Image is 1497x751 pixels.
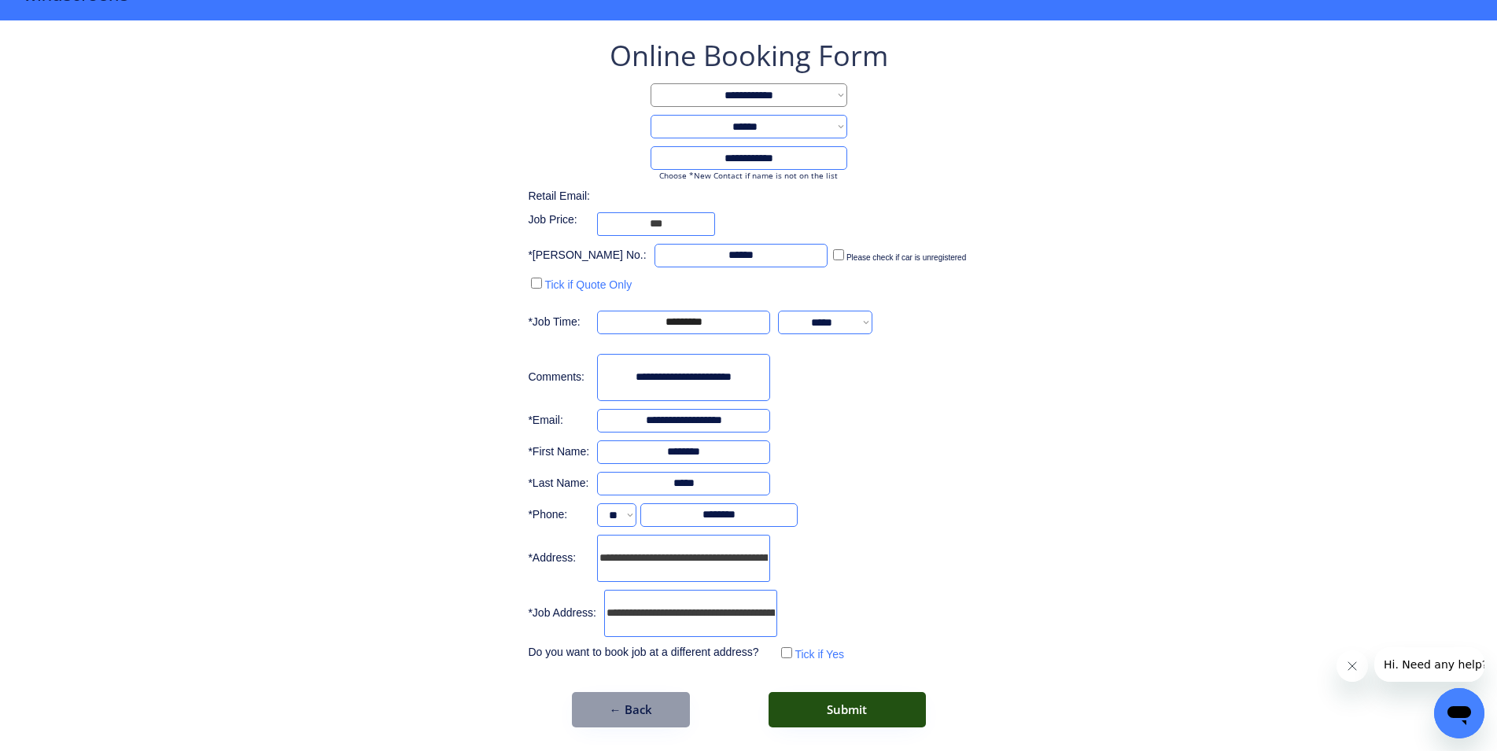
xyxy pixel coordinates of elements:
[528,550,589,566] div: *Address:
[795,648,844,661] label: Tick if Yes
[528,189,607,204] div: Retail Email:
[572,692,690,727] button: ← Back
[528,248,646,263] div: *[PERSON_NAME] No.:
[651,170,847,181] div: Choose *New Contact if name is not on the list
[1374,647,1484,682] iframe: Message from company
[528,315,589,330] div: *Job Time:
[1337,650,1368,682] iframe: Close message
[9,11,113,24] span: Hi. Need any help?
[846,253,966,262] label: Please check if car is unregistered
[528,476,589,491] div: *Last Name:
[528,444,589,460] div: *First Name:
[544,278,632,291] label: Tick if Quote Only
[769,692,926,727] button: Submit
[528,606,595,621] div: *Job Address:
[1434,688,1484,738] iframe: Button to launch messaging window
[528,370,589,385] div: Comments:
[528,507,589,523] div: *Phone:
[528,212,589,228] div: Job Price:
[610,36,888,75] div: Online Booking Form
[528,645,770,661] div: Do you want to book job at a different address?
[528,413,589,429] div: *Email:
